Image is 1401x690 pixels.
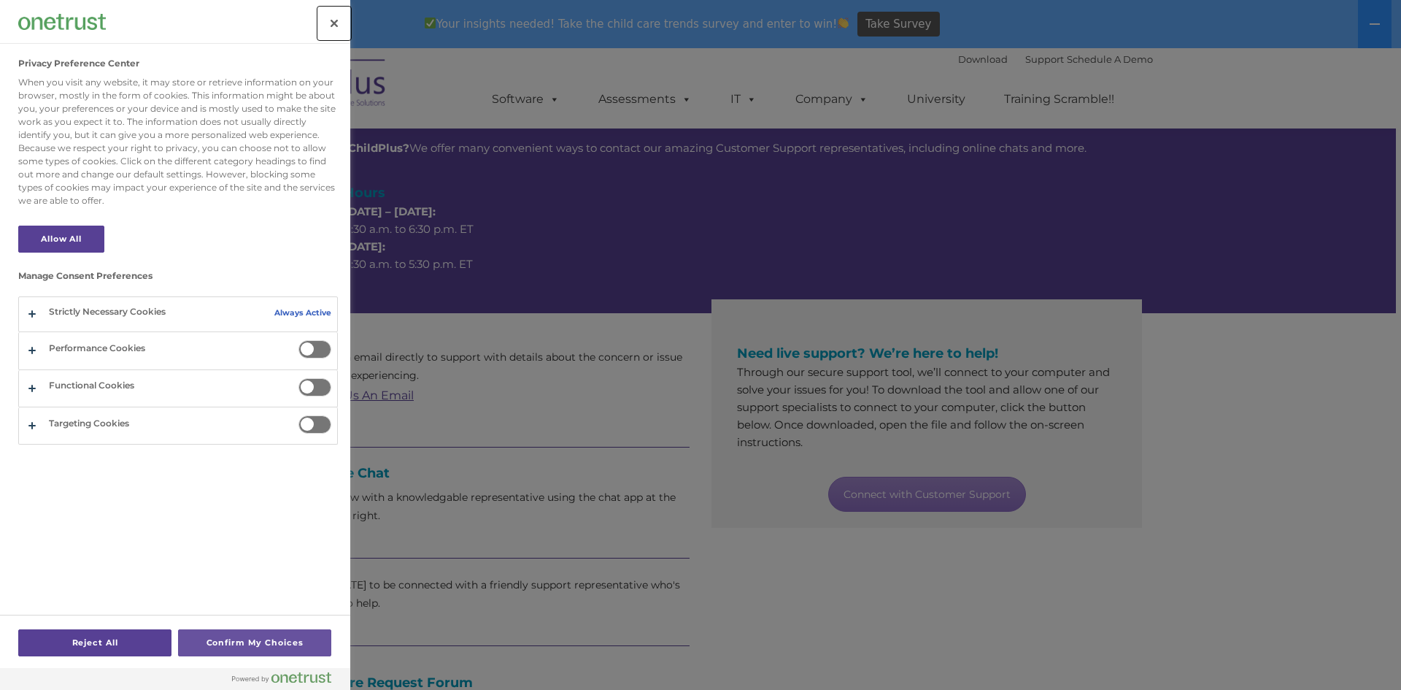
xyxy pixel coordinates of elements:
img: Company Logo [18,14,106,29]
div: When you visit any website, it may store or retrieve information on your browser, mostly in the f... [18,76,338,207]
button: Allow All [18,226,104,253]
button: Close [318,7,350,39]
div: Company Logo [18,7,106,37]
h3: Manage Consent Preferences [18,271,338,288]
button: Confirm My Choices [178,629,331,656]
h2: Privacy Preference Center [18,58,139,69]
a: Powered by OneTrust Opens in a new Tab [232,672,343,690]
img: Powered by OneTrust Opens in a new Tab [232,672,331,683]
button: Reject All [18,629,171,656]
